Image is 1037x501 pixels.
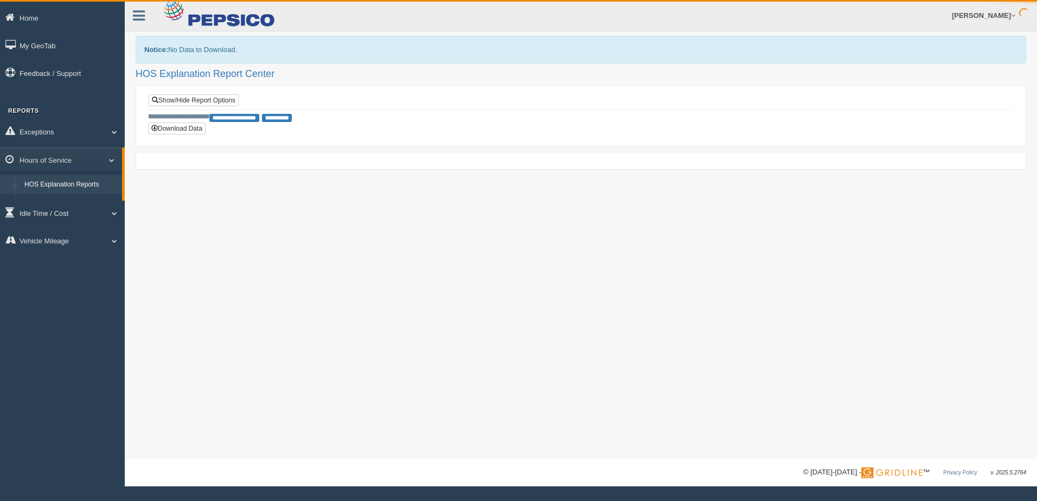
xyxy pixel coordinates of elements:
span: v. 2025.5.2764 [991,470,1026,476]
a: HOS Explanation Reports [20,175,122,195]
img: Gridline [861,467,923,478]
a: Privacy Policy [943,470,977,476]
a: HOS Violation Audit Reports [20,194,122,214]
div: © [DATE]-[DATE] - ™ [803,467,1026,478]
button: Download Data [148,123,206,134]
h2: HOS Explanation Report Center [136,69,1026,80]
div: No Data to Download. [136,36,1026,63]
b: Notice: [144,46,168,54]
a: Show/Hide Report Options [149,94,239,106]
